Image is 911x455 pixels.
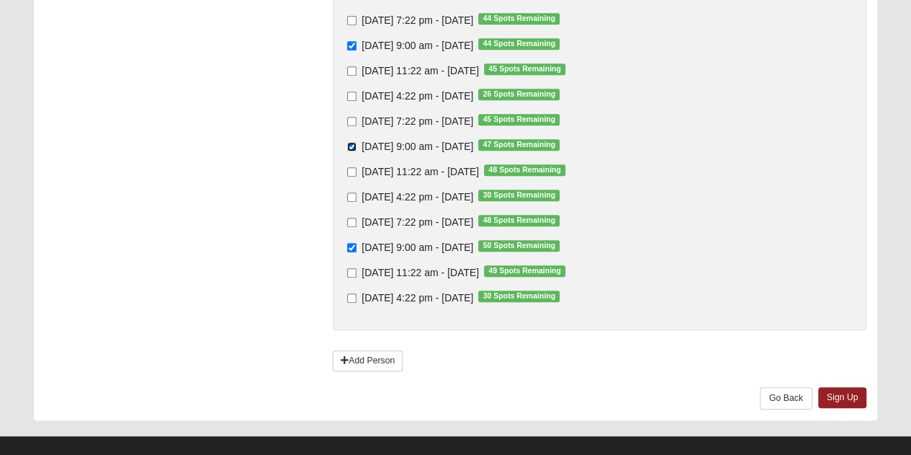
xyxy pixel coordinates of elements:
span: 45 Spots Remaining [478,114,560,125]
span: 44 Spots Remaining [478,38,560,50]
span: [DATE] 11:22 am - [DATE] [362,267,479,278]
input: [DATE] 11:22 am - [DATE]45 Spots Remaining [347,66,356,76]
span: 48 Spots Remaining [478,215,560,226]
span: 50 Spots Remaining [478,240,560,252]
a: Go Back [760,387,812,410]
span: 26 Spots Remaining [478,89,560,100]
input: [DATE] 7:22 pm - [DATE]45 Spots Remaining [347,117,356,126]
input: [DATE] 11:22 am - [DATE]48 Spots Remaining [347,167,356,177]
input: [DATE] 4:22 pm - [DATE]30 Spots Remaining [347,193,356,202]
span: [DATE] 7:22 pm - [DATE] [362,115,473,127]
input: [DATE] 9:00 am - [DATE]44 Spots Remaining [347,41,356,50]
span: [DATE] 4:22 pm - [DATE] [362,292,473,304]
span: [DATE] 4:22 pm - [DATE] [362,90,473,102]
span: 47 Spots Remaining [478,139,560,151]
span: 30 Spots Remaining [478,190,560,201]
a: Add Person [333,350,403,371]
input: [DATE] 9:00 am - [DATE]50 Spots Remaining [347,243,356,252]
input: [DATE] 7:22 pm - [DATE]48 Spots Remaining [347,218,356,227]
input: [DATE] 7:22 pm - [DATE]44 Spots Remaining [347,16,356,25]
span: [DATE] 11:22 am - [DATE] [362,166,479,177]
span: 48 Spots Remaining [484,164,565,176]
input: [DATE] 4:22 pm - [DATE]26 Spots Remaining [347,92,356,101]
span: [DATE] 9:00 am - [DATE] [362,40,473,51]
span: 44 Spots Remaining [478,13,560,25]
span: 30 Spots Remaining [478,291,560,302]
span: 45 Spots Remaining [484,63,565,75]
input: [DATE] 9:00 am - [DATE]47 Spots Remaining [347,142,356,151]
a: Sign Up [818,387,867,408]
input: [DATE] 11:22 am - [DATE]49 Spots Remaining [347,268,356,278]
input: [DATE] 4:22 pm - [DATE]30 Spots Remaining [347,293,356,303]
span: [DATE] 9:00 am - [DATE] [362,242,473,253]
span: 49 Spots Remaining [484,265,565,277]
span: [DATE] 4:22 pm - [DATE] [362,191,473,203]
span: [DATE] 7:22 pm - [DATE] [362,216,473,228]
span: [DATE] 7:22 pm - [DATE] [362,14,473,26]
span: [DATE] 11:22 am - [DATE] [362,65,479,76]
span: [DATE] 9:00 am - [DATE] [362,141,473,152]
